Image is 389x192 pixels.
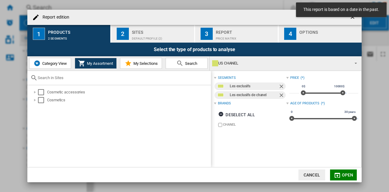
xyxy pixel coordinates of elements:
[218,75,236,80] div: segments
[132,61,158,66] span: My Selections
[279,25,362,43] button: 4 Options
[27,25,111,43] button: 1 Products 2 segments
[299,27,359,34] div: Options
[298,169,325,180] button: Cancel
[218,123,222,127] input: brand.name
[230,91,278,99] div: Les exclusifs de chanel
[330,169,357,180] button: Open
[218,109,255,120] div: Deselect all
[290,110,294,114] span: 0
[290,101,320,106] div: Age of products
[301,7,381,13] span: This report is based on a date in the past.
[47,89,210,95] div: Cosmetic accessories
[333,84,346,89] span: 10000$
[27,43,362,56] div: Select the type of products to analyse
[38,97,47,103] md-checkbox: Select
[343,110,356,114] span: 30 years
[48,34,108,40] div: 2 segments
[216,34,276,40] div: Price Matrix
[111,25,195,43] button: 2 Sites Default profile (2)
[216,27,276,34] div: Report
[301,84,306,89] span: 0$
[85,61,113,66] span: My Assortment
[33,60,41,67] img: wiser-icon-blue.png
[278,92,286,99] ng-md-icon: Remove
[27,10,362,183] md-dialog: Report edition ...
[216,109,257,120] button: Deselect all
[120,58,162,69] button: My Selections
[223,122,286,127] label: CHANEL
[342,173,353,177] span: Open
[47,97,210,103] div: Cosmetics
[38,89,47,95] md-checkbox: Select
[48,27,108,34] div: Products
[230,82,278,90] div: Les exclusifs
[201,28,213,40] div: 3
[117,28,129,40] div: 2
[290,75,299,80] div: Price
[38,75,208,80] input: Search in Sites
[33,28,45,40] div: 1
[29,58,71,69] button: Category View
[75,58,117,69] button: My Assortment
[40,14,69,20] h4: Report edition
[166,58,208,69] button: Search
[195,25,279,43] button: 3 Report Price Matrix
[184,61,197,66] span: Search
[132,34,192,40] div: Default profile (2)
[284,28,296,40] div: 4
[278,83,286,91] ng-md-icon: Remove
[41,61,67,66] span: Category View
[218,101,231,106] div: Brands
[212,59,349,68] div: US CHANEL
[132,27,192,34] div: Sites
